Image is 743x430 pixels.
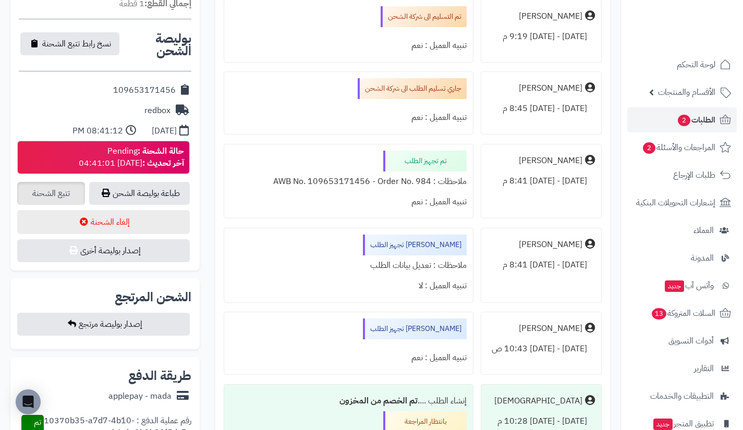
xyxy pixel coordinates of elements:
div: إنشاء الطلب .... [230,391,466,411]
a: تتبع الشحنة [17,182,85,205]
div: [DATE] - [DATE] 10:43 ص [488,339,595,359]
div: Pending [DATE] 04:41:01 [79,145,184,169]
div: تنبيه العميل : نعم [230,35,466,56]
span: السلات المتروكة [651,306,715,321]
a: المدونة [627,245,737,271]
span: جديد [665,280,684,292]
div: redbox [144,105,170,117]
b: تم الخصم من المخزون [339,395,418,407]
h2: الشحن المرتجع [115,291,191,303]
div: تنبيه العميل : نعم [230,192,466,212]
div: جاري تسليم الطلب الى شركة الشحن [358,78,467,99]
span: التقارير [694,361,714,376]
div: تم تجهيز الطلب [383,151,467,171]
span: العملاء [693,223,714,238]
a: التطبيقات والخدمات [627,384,737,409]
img: logo-2.png [672,27,733,48]
a: السلات المتروكة13 [627,301,737,326]
span: وآتس آب [664,278,714,293]
a: المراجعات والأسئلة2 [627,135,737,160]
div: [DEMOGRAPHIC_DATA] [494,395,582,407]
span: إشعارات التحويلات البنكية [636,195,715,210]
div: [DATE] - [DATE] 8:41 م [488,255,595,275]
a: طلبات الإرجاع [627,163,737,188]
div: [PERSON_NAME] تجهيز الطلب [363,318,467,339]
div: [PERSON_NAME] تجهيز الطلب [363,235,467,255]
span: 2 [643,142,655,154]
div: 08:41:12 PM [72,125,123,137]
div: [DATE] - [DATE] 9:19 م [488,27,595,47]
div: [PERSON_NAME] [519,82,582,94]
button: إصدار بوليصة أخرى [17,239,190,262]
a: التقارير [627,356,737,381]
strong: حالة الشحنة : [138,145,184,157]
h2: طريقة الدفع [128,370,191,382]
span: 13 [652,308,666,320]
span: الأقسام والمنتجات [658,85,715,100]
span: التطبيقات والخدمات [650,389,714,403]
div: [DATE] - [DATE] 8:45 م [488,99,595,119]
span: نسخ رابط تتبع الشحنة [42,38,111,50]
div: تم التسليم الى شركة الشحن [381,6,467,27]
span: لوحة التحكم [677,57,715,72]
div: Open Intercom Messenger [16,389,41,414]
a: إشعارات التحويلات البنكية [627,190,737,215]
a: أدوات التسويق [627,328,737,353]
span: طلبات الإرجاع [673,168,715,182]
div: ملاحظات : AWB No. 109653171456 - Order No. 984 [230,171,466,192]
a: العملاء [627,218,737,243]
a: طباعة بوليصة الشحن [89,182,190,205]
span: جديد [653,419,673,430]
a: وآتس آبجديد [627,273,737,298]
button: نسخ رابط تتبع الشحنة [20,32,119,55]
span: المراجعات والأسئلة [642,140,715,155]
div: [PERSON_NAME] [519,155,582,167]
a: لوحة التحكم [627,52,737,77]
div: تنبيه العميل : نعم [230,107,466,128]
div: تنبيه العميل : لا [230,276,466,296]
button: إصدار بوليصة مرتجع [17,313,190,336]
div: تنبيه العميل : نعم [230,348,466,368]
span: المدونة [691,251,714,265]
h2: بوليصة الشحن [121,32,191,57]
strong: آخر تحديث : [142,157,184,169]
button: إلغاء الشحنة [17,210,190,234]
div: [DATE] - [DATE] 8:41 م [488,171,595,191]
div: 109653171456 [113,84,176,96]
span: أدوات التسويق [668,334,714,348]
div: [PERSON_NAME] [519,239,582,251]
div: [PERSON_NAME] [519,323,582,335]
div: ملاحظات : تعديل بيانات الطلب [230,255,466,276]
div: [PERSON_NAME] [519,10,582,22]
span: الطلبات [677,113,715,127]
div: [DATE] [152,125,177,137]
div: applepay - mada [108,390,172,402]
a: الطلبات2 [627,107,737,132]
span: 2 [678,115,690,126]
